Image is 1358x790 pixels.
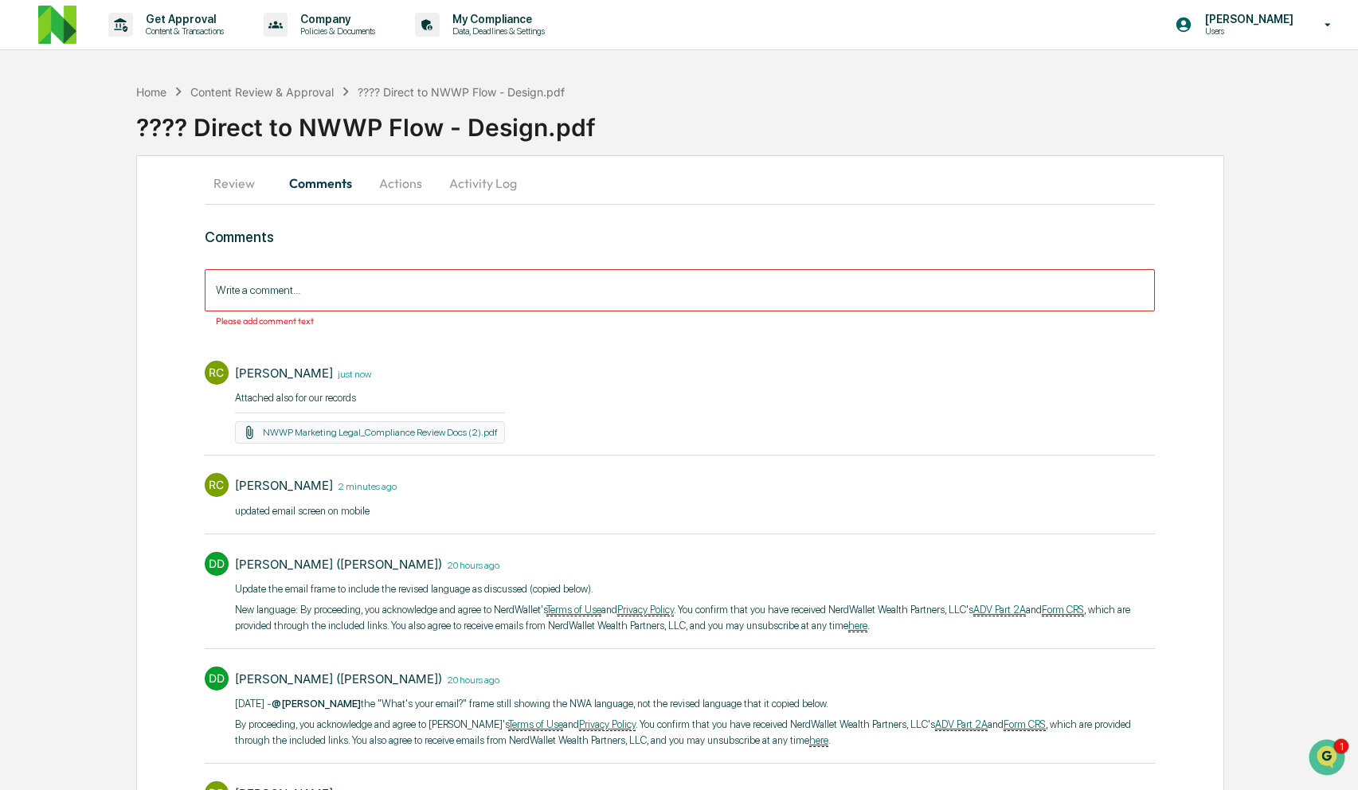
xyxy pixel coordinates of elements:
[235,478,333,493] div: [PERSON_NAME]
[133,13,232,25] p: Get Approval
[288,13,383,25] p: Company
[263,427,498,438] a: NWWP Marketing Legal_Compliance Review Docs (2).pdf
[271,127,290,146] button: Start new chat
[848,620,867,632] a: here
[235,671,442,686] div: [PERSON_NAME] ([PERSON_NAME])
[235,581,1156,597] p: Update the email frame to include the revised language as discussed (copied below).
[16,33,290,59] p: How can we help?
[617,604,674,616] a: Privacy Policy
[442,557,499,571] time: Wednesday, September 17, 2025 at 2:47:57 PM CDT
[809,734,828,747] a: here
[365,164,436,202] button: Actions
[109,276,204,305] a: 🗄️Attestations
[205,361,229,385] div: RC
[158,352,193,364] span: Pylon
[1004,718,1046,731] a: Form CRS
[235,602,1156,633] p: New language: By proceeding, you acknowledge and agree to NerdWallet's and . You confirm that you...
[235,503,397,519] p: updated email screen on mobile​
[288,25,383,37] p: Policies & Documents
[546,604,601,616] a: Terms of Use
[235,717,1156,748] p: By proceeding, you acknowledge and agree to [PERSON_NAME]'s and . You confirm that you have recei...
[973,604,1026,616] a: ADV Part 2A
[16,284,29,297] div: 🖐️
[136,85,166,99] div: Home
[1192,25,1301,37] p: Users
[16,122,45,151] img: 1746055101610-c473b297-6a78-478c-a979-82029cc54cd1
[935,718,988,731] a: ADV Part 2A
[442,672,499,686] time: Wednesday, September 17, 2025 at 2:47:07 PM CDT
[235,696,1156,712] p: [DATE] - the "What's your email?" frame still showing the NWA language, not the revised language ...
[190,85,334,99] div: Content Review & Approval
[16,201,41,227] img: Jack Rasmussen
[579,718,636,731] a: Privacy Policy
[247,174,290,193] button: See all
[235,366,333,381] div: [PERSON_NAME]
[205,164,1156,202] div: secondary tabs example
[436,164,530,202] button: Activity Log
[508,718,563,731] a: Terms of Use
[16,315,29,327] div: 🔎
[112,351,193,364] a: Powered byPylon
[205,229,1156,245] h3: Comments
[440,13,553,25] p: My Compliance
[276,164,365,202] button: Comments
[205,667,229,690] div: DD
[32,217,45,230] img: 1746055101610-c473b297-6a78-478c-a979-82029cc54cd1
[72,138,219,151] div: We're available if you need us!
[32,313,100,329] span: Data Lookup
[38,6,76,44] img: logo
[33,122,62,151] img: 8933085812038_c878075ebb4cc5468115_72.jpg
[115,284,128,297] div: 🗄️
[235,557,442,572] div: [PERSON_NAME] ([PERSON_NAME])
[333,366,371,380] time: Thursday, September 18, 2025 at 11:00:15 AM CDT
[49,217,129,229] span: [PERSON_NAME]
[132,217,138,229] span: •
[205,164,276,202] button: Review
[358,85,565,99] div: ???? Direct to NWWP Flow - Design.pdf
[205,552,229,576] div: DD
[16,177,107,190] div: Past conversations
[141,217,174,229] span: [DATE]
[235,390,506,406] p: ​Attached also for our records
[440,25,553,37] p: Data, Deadlines & Settings
[1307,737,1350,780] iframe: Open customer support
[10,276,109,305] a: 🖐️Preclearance
[133,25,232,37] p: Content & Transactions
[10,307,107,335] a: 🔎Data Lookup
[272,698,361,710] span: @[PERSON_NAME]
[333,479,397,492] time: Thursday, September 18, 2025 at 10:58:20 AM CDT
[32,283,103,299] span: Preclearance
[1192,13,1301,25] p: [PERSON_NAME]
[205,473,229,497] div: RC
[1042,604,1084,616] a: Form CRS
[72,122,261,138] div: Start new chat
[216,314,1145,328] p: Please add comment text
[131,283,198,299] span: Attestations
